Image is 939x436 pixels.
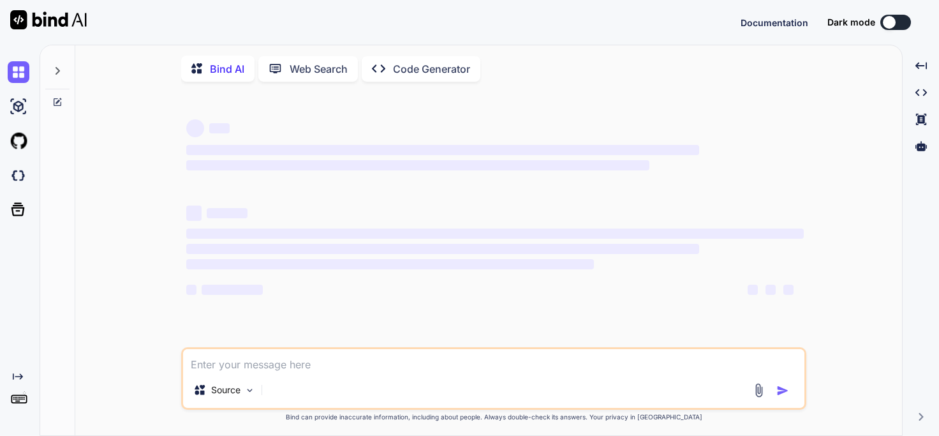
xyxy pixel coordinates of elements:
[211,384,240,396] p: Source
[8,130,29,152] img: githubLight
[207,208,248,218] span: ‌
[751,383,766,398] img: attachment
[244,385,255,396] img: Pick Models
[186,119,204,137] span: ‌
[186,206,202,221] span: ‌
[748,285,758,295] span: ‌
[186,244,699,254] span: ‌
[186,145,699,155] span: ‌
[186,229,804,239] span: ‌
[765,285,776,295] span: ‌
[209,123,230,133] span: ‌
[783,285,794,295] span: ‌
[741,17,808,28] span: Documentation
[186,285,196,295] span: ‌
[8,96,29,117] img: ai-studio
[186,259,594,269] span: ‌
[8,165,29,186] img: darkCloudIdeIcon
[202,285,263,295] span: ‌
[776,384,789,397] img: icon
[393,61,470,77] p: Code Generator
[181,412,806,422] p: Bind can provide inaccurate information, including about people. Always double-check its answers....
[741,16,808,29] button: Documentation
[290,61,348,77] p: Web Search
[827,16,875,29] span: Dark mode
[10,10,87,29] img: Bind AI
[210,61,244,77] p: Bind AI
[186,160,649,170] span: ‌
[8,61,29,83] img: chat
